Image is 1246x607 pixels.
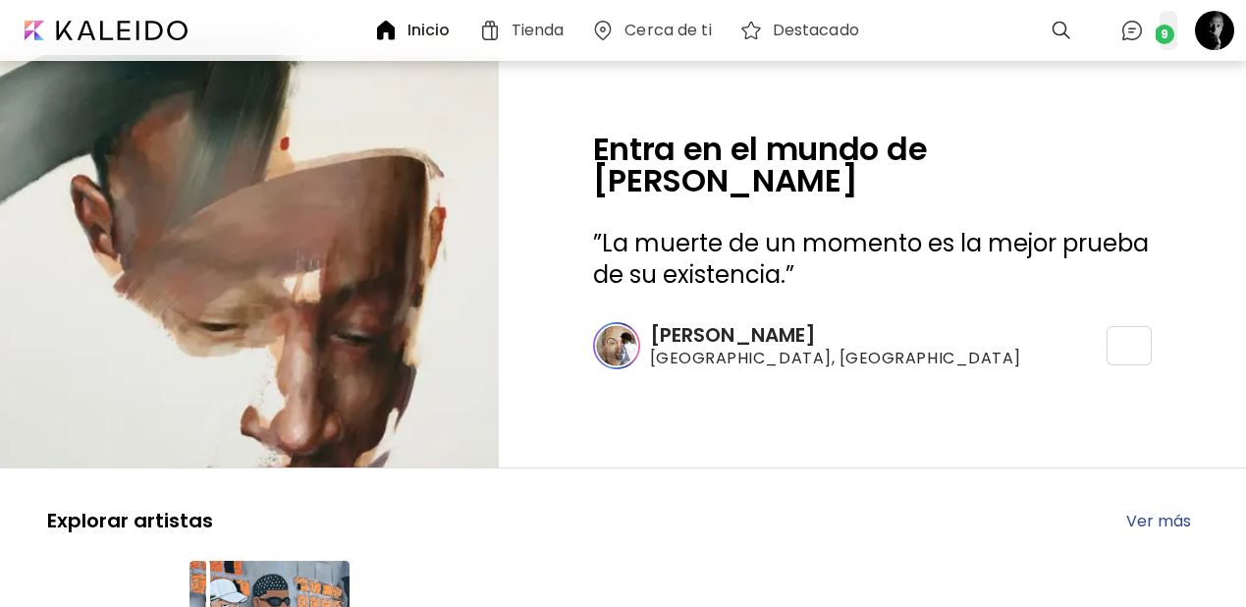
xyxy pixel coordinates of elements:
[593,322,1152,369] a: [PERSON_NAME][GEOGRAPHIC_DATA], [GEOGRAPHIC_DATA]icon
[593,134,1152,196] h2: Entra en el mundo de [PERSON_NAME]
[593,227,1149,291] span: La muerte de un momento es la mejor prueba de su existencia.
[455,19,549,42] a: Tienda
[488,23,541,38] h6: Tienda
[1097,19,1120,42] img: chatIcon
[568,19,695,42] a: Cerca de ti
[351,19,435,42] a: Inicio
[650,322,1021,348] h6: [PERSON_NAME]
[593,228,1152,291] h3: ” ”
[384,23,427,38] h6: Inicio
[650,348,1021,369] span: [GEOGRAPHIC_DATA], [GEOGRAPHIC_DATA]
[1155,13,1174,32] span: 9
[601,23,687,38] h6: Cerca de ti
[1140,14,1173,47] button: bellIcon9
[749,23,836,38] h6: Destacado
[1119,336,1139,356] img: icon
[1111,509,1199,533] a: Ver más
[1145,19,1168,42] img: bellIcon
[47,508,213,533] h5: Explorar artistas
[716,19,843,42] a: Destacado
[1050,19,1073,42] img: cart
[1184,516,1199,526] img: arrow-right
